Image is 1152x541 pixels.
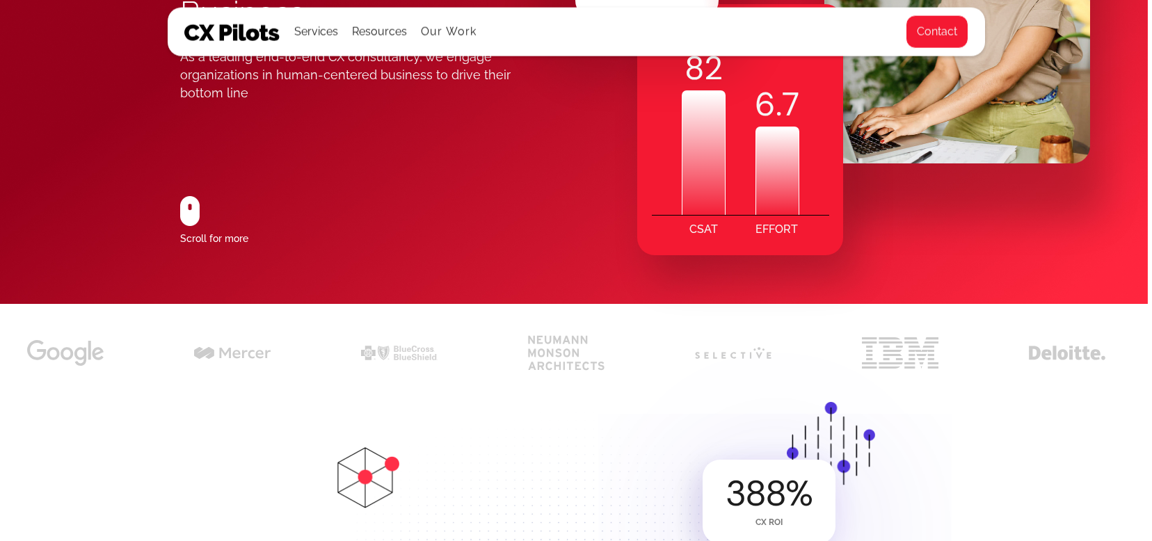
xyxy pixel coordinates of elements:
img: cx for mercer black logo [194,347,271,359]
div: 82 [682,46,726,90]
img: cx for deloitte [1029,346,1105,360]
div: CX ROI [755,517,783,527]
img: cx for ibm logo [862,337,938,368]
code: 7 [782,82,799,127]
img: cx for neumann monson architects black logo [528,335,605,371]
code: 6 [755,82,776,127]
div: % [726,476,812,511]
code: 388 [726,470,785,517]
div: Resources [352,8,407,56]
img: cx for selective insurance logo [695,347,771,360]
img: cx for google black logo [27,340,104,365]
div: . [755,82,799,127]
a: Contact [906,15,968,49]
div: EFFORT [755,216,798,243]
a: Our Work [421,26,477,38]
div: Services [294,8,338,56]
div: Resources [352,22,407,42]
div: Scroll for more [180,229,248,248]
div: As a leading end-to-end CX consultancy, we engage organizations in human-centered business to dri... [180,48,539,102]
img: cx for bcbs [361,346,438,360]
div: Services [294,22,338,42]
div: CSAT [689,216,718,243]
